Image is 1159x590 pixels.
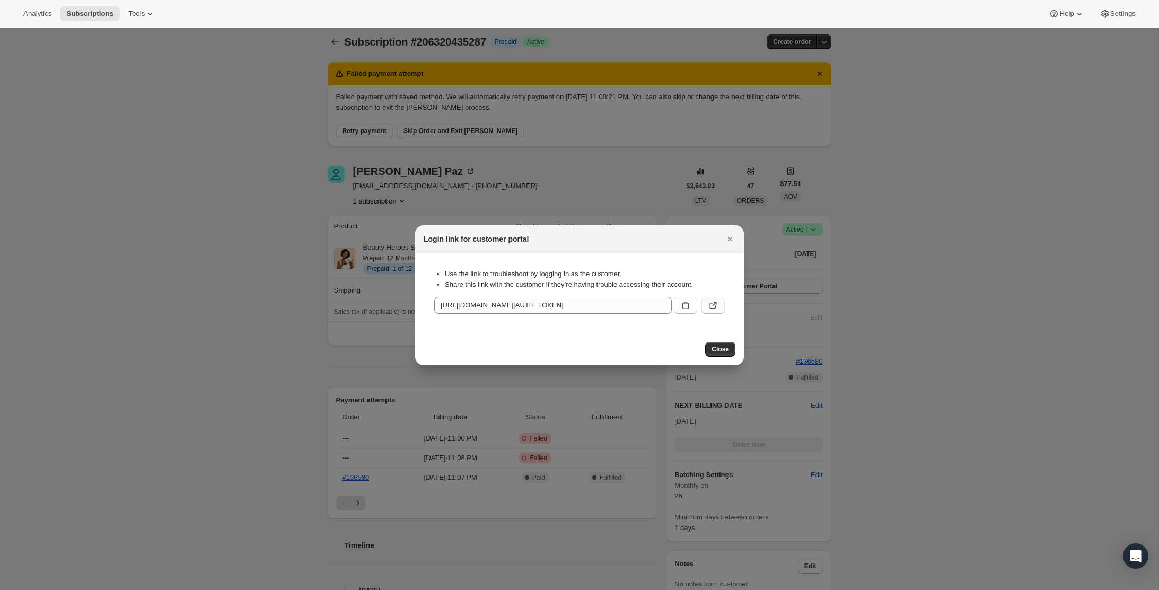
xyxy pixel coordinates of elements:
[1093,6,1142,21] button: Settings
[17,6,58,21] button: Analytics
[60,6,120,21] button: Subscriptions
[1042,6,1091,21] button: Help
[445,269,725,279] li: Use the link to troubleshoot by logging in as the customer.
[122,6,162,21] button: Tools
[424,234,529,244] h2: Login link for customer portal
[128,10,145,18] span: Tools
[1110,10,1136,18] span: Settings
[66,10,113,18] span: Subscriptions
[1059,10,1074,18] span: Help
[723,232,737,246] button: Close
[445,279,725,290] li: Share this link with the customer if they’re having trouble accessing their account.
[1123,543,1148,569] div: Open Intercom Messenger
[705,342,735,357] button: Close
[712,345,729,354] span: Close
[23,10,51,18] span: Analytics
